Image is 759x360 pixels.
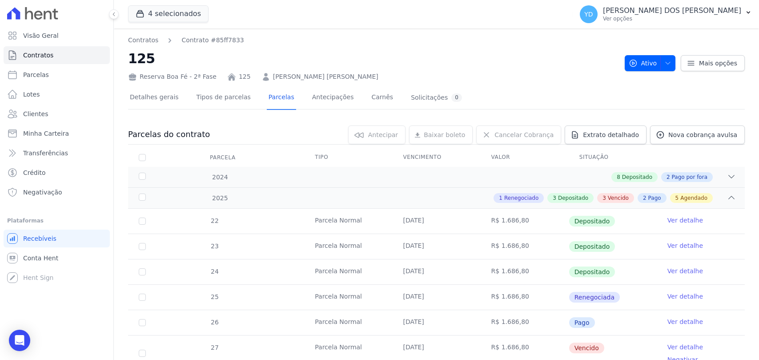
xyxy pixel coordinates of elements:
a: Extrato detalhado [565,125,647,144]
span: Agendado [680,194,707,202]
button: 4 selecionados [128,5,209,22]
td: Parcela Normal [304,234,392,259]
input: Só é possível selecionar pagamentos em aberto [139,319,146,326]
span: Lotes [23,90,40,99]
a: Ver detalhe [667,241,703,250]
p: [PERSON_NAME] DOS [PERSON_NAME] [603,6,741,15]
a: Solicitações0 [409,86,464,110]
div: Plataformas [7,215,106,226]
span: Negativação [23,188,62,197]
a: Clientes [4,105,110,123]
a: Antecipações [310,86,356,110]
span: 22 [210,217,219,224]
span: Ativo [629,55,657,71]
span: 26 [210,319,219,326]
span: Depositado [569,267,615,277]
th: Tipo [304,148,392,167]
span: Renegociada [569,292,620,303]
span: 25 [210,293,219,300]
span: Transferências [23,149,68,158]
td: Parcela Normal [304,209,392,234]
a: Lotes [4,85,110,103]
span: Vencido [569,343,604,353]
a: Ver detalhe [667,267,703,275]
div: 0 [451,93,462,102]
a: Conta Hent [4,249,110,267]
span: Mais opções [699,59,737,68]
a: Negativação [4,183,110,201]
td: [DATE] [392,310,480,335]
span: YD [584,11,593,17]
a: Detalhes gerais [128,86,181,110]
td: R$ 1.686,80 [481,285,569,310]
span: 8 [617,173,620,181]
a: Parcelas [267,86,296,110]
td: Parcela Normal [304,310,392,335]
span: Crédito [23,168,46,177]
a: Ver detalhe [667,317,703,326]
a: [PERSON_NAME] [PERSON_NAME] [273,72,378,81]
a: Visão Geral [4,27,110,44]
span: 3 [602,194,606,202]
button: Ativo [625,55,676,71]
a: Recebíveis [4,230,110,247]
a: Minha Carteira [4,125,110,142]
a: 125 [239,72,251,81]
span: 24 [210,268,219,275]
td: Parcela Normal [304,259,392,284]
button: YD [PERSON_NAME] DOS [PERSON_NAME] Ver opções [573,2,759,27]
td: R$ 1.686,80 [481,209,569,234]
span: Contratos [23,51,53,60]
div: Open Intercom Messenger [9,330,30,351]
td: [DATE] [392,234,480,259]
td: Parcela Normal [304,285,392,310]
a: Contratos [4,46,110,64]
a: Contrato #85ff7833 [181,36,244,45]
span: Depositado [569,216,615,227]
span: 1 [499,194,502,202]
p: Ver opções [603,15,741,22]
input: Só é possível selecionar pagamentos em aberto [139,268,146,275]
th: Valor [481,148,569,167]
input: Só é possível selecionar pagamentos em aberto [139,243,146,250]
span: 2 [643,194,647,202]
a: Parcelas [4,66,110,84]
span: Renegociado [504,194,538,202]
span: Parcelas [23,70,49,79]
span: Nova cobrança avulsa [668,130,737,139]
span: Pago por fora [672,173,707,181]
a: Ver detalhe [667,292,703,301]
td: R$ 1.686,80 [481,259,569,284]
span: Vencido [608,194,629,202]
a: Contratos [128,36,158,45]
td: R$ 1.686,80 [481,310,569,335]
td: [DATE] [392,209,480,234]
span: Depositado [622,173,652,181]
nav: Breadcrumb [128,36,618,45]
a: Carnês [369,86,395,110]
div: Reserva Boa Fé - 2ª Fase [128,72,217,81]
span: Extrato detalhado [583,130,639,139]
a: Ver detalhe [667,216,703,225]
input: default [139,350,146,357]
td: R$ 1.686,80 [481,234,569,259]
nav: Breadcrumb [128,36,244,45]
input: Só é possível selecionar pagamentos em aberto [139,294,146,301]
td: [DATE] [392,285,480,310]
span: Pago [569,317,595,328]
span: Depositado [569,241,615,252]
th: Vencimento [392,148,480,167]
span: 27 [210,344,219,351]
span: 5 [675,194,679,202]
span: Pago [648,194,661,202]
span: Depositado [558,194,588,202]
h2: 125 [128,49,618,69]
span: 23 [210,243,219,250]
input: Só é possível selecionar pagamentos em aberto [139,218,146,225]
h3: Parcelas do contrato [128,129,210,140]
span: Minha Carteira [23,129,69,138]
span: Clientes [23,109,48,118]
th: Situação [569,148,657,167]
span: Recebíveis [23,234,56,243]
span: Conta Hent [23,254,58,263]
